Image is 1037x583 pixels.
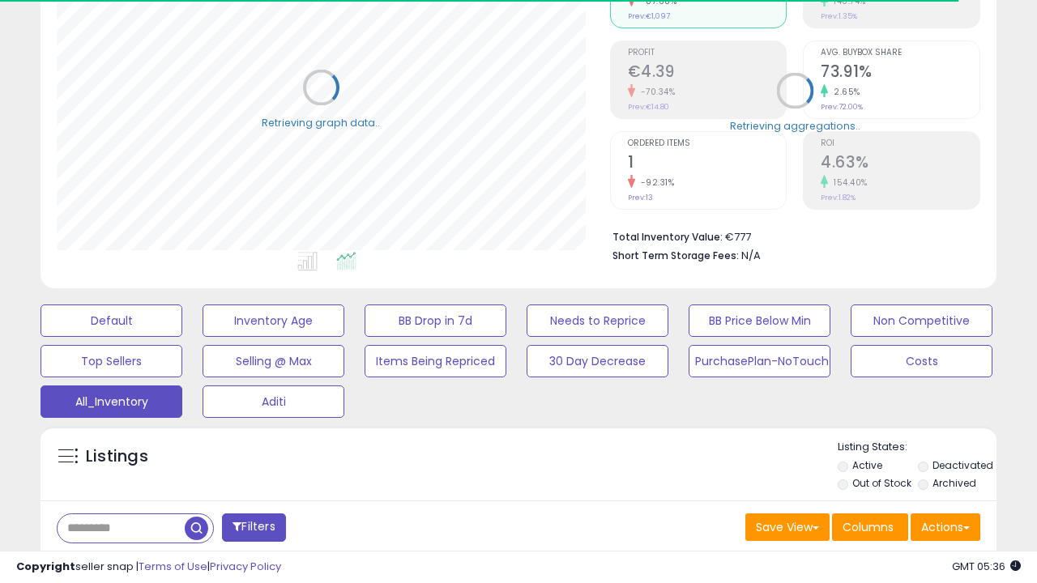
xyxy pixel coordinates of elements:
[86,445,148,468] h5: Listings
[365,345,506,377] button: Items Being Repriced
[745,513,830,541] button: Save View
[843,519,894,535] span: Columns
[527,345,668,377] button: 30 Day Decrease
[41,304,182,337] button: Default
[932,476,976,490] label: Archived
[730,118,860,133] div: Retrieving aggregations..
[832,513,908,541] button: Columns
[203,385,344,418] button: Aditi
[203,304,344,337] button: Inventory Age
[952,559,1021,574] span: 2025-10-6 05:36 GMT
[911,513,980,541] button: Actions
[222,513,285,542] button: Filters
[139,559,207,574] a: Terms of Use
[838,440,996,455] p: Listing States:
[689,304,830,337] button: BB Price Below Min
[16,559,75,574] strong: Copyright
[365,304,506,337] button: BB Drop in 7d
[852,458,882,472] label: Active
[41,385,182,418] button: All_Inventory
[852,476,911,490] label: Out of Stock
[262,115,380,130] div: Retrieving graph data..
[689,345,830,377] button: PurchasePlan-NoTouch
[932,458,993,472] label: Deactivated
[851,345,992,377] button: Costs
[210,559,281,574] a: Privacy Policy
[203,345,344,377] button: Selling @ Max
[16,560,281,575] div: seller snap | |
[527,304,668,337] button: Needs to Reprice
[41,345,182,377] button: Top Sellers
[851,304,992,337] button: Non Competitive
